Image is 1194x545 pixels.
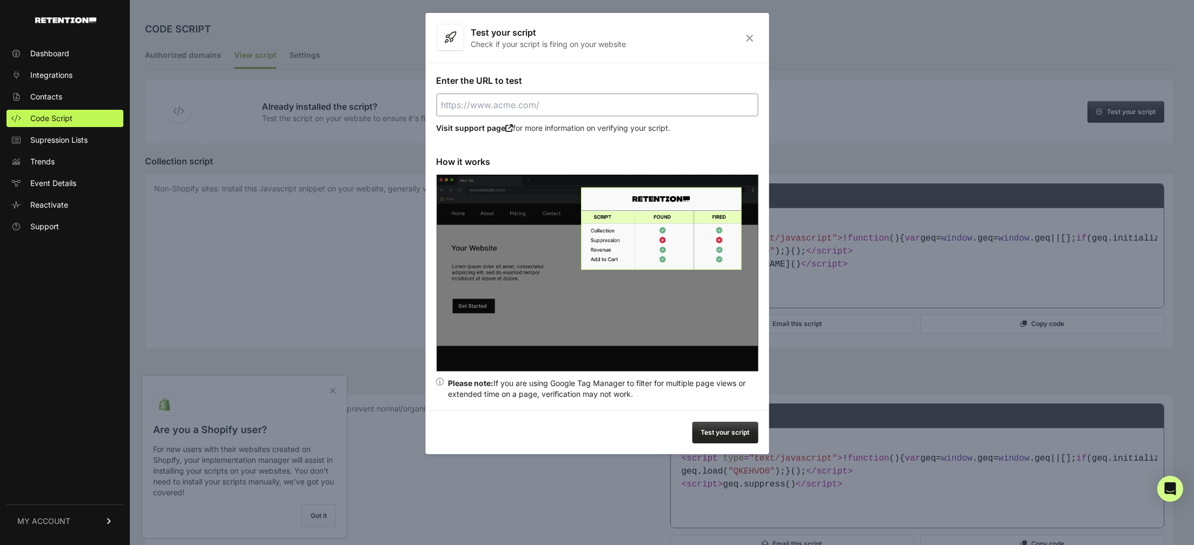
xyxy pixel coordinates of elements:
[30,48,69,59] span: Dashboard
[6,218,123,235] a: Support
[6,504,123,537] a: MY ACCOUNT
[436,75,522,86] label: Enter the URL to test
[436,123,513,132] a: Visit support page
[30,113,72,124] span: Code Script
[30,156,55,167] span: Trends
[471,39,626,50] p: Check if your script is firing on your website
[30,91,62,102] span: Contacts
[1157,476,1183,502] div: Open Intercom Messenger
[6,153,123,170] a: Trends
[436,123,758,134] p: for more information on verifying your script.
[30,200,68,210] span: Reactivate
[6,196,123,214] a: Reactivate
[741,34,758,43] i: Close
[6,175,123,192] a: Event Details
[30,135,88,145] span: Supression Lists
[436,155,758,168] h3: How it works
[30,178,76,189] span: Event Details
[17,516,70,527] span: MY ACCOUNT
[448,378,493,388] strong: Please note:
[6,110,123,127] a: Code Script
[30,221,59,232] span: Support
[6,88,123,105] a: Contacts
[448,378,758,400] div: If you are using Google Tag Manager to filter for multiple page views or extended time on a page,...
[471,26,626,39] h3: Test your script
[6,67,123,84] a: Integrations
[436,175,758,371] img: verify script installation
[692,422,758,443] button: Test your script
[30,70,72,81] span: Integrations
[6,45,123,62] a: Dashboard
[35,17,96,23] img: Retention.com
[6,131,123,149] a: Supression Lists
[436,94,758,116] input: https://www.acme.com/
